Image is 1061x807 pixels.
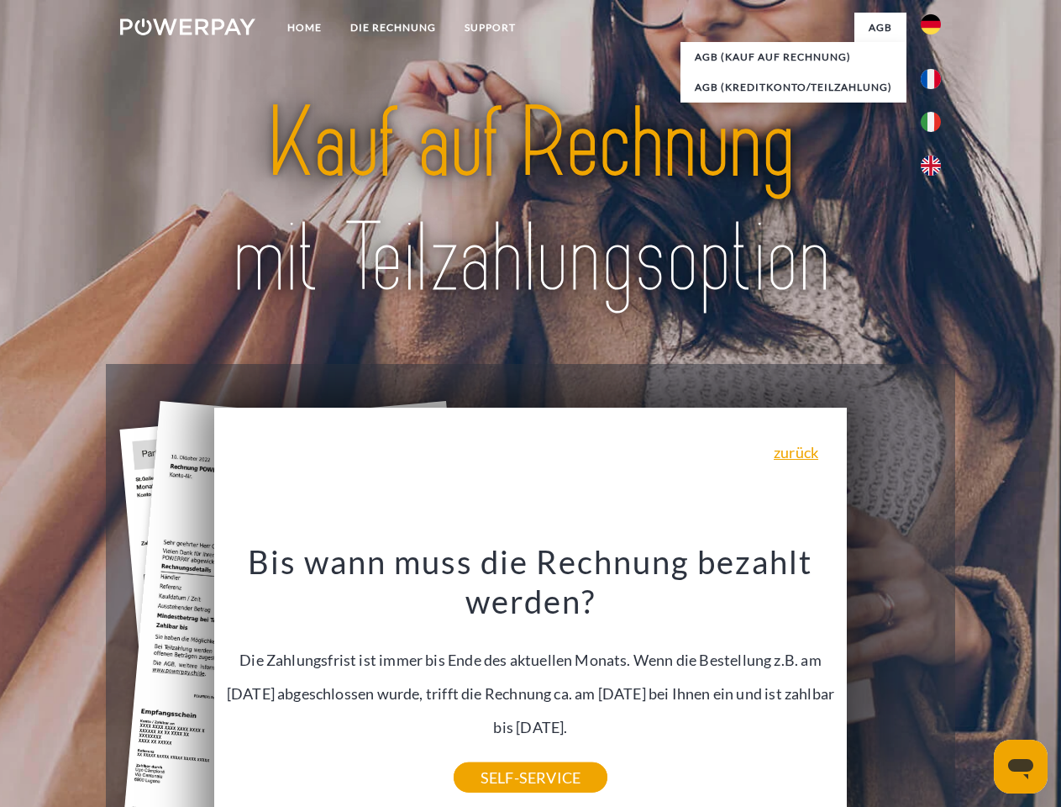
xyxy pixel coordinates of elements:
[160,81,901,322] img: title-powerpay_de.svg
[450,13,530,43] a: SUPPORT
[921,112,941,132] img: it
[921,69,941,89] img: fr
[921,14,941,34] img: de
[224,541,838,622] h3: Bis wann muss die Rechnung bezahlt werden?
[454,762,607,793] a: SELF-SERVICE
[680,72,906,103] a: AGB (Kreditkonto/Teilzahlung)
[680,42,906,72] a: AGB (Kauf auf Rechnung)
[854,13,906,43] a: agb
[774,445,818,460] a: zurück
[120,18,255,35] img: logo-powerpay-white.svg
[224,541,838,778] div: Die Zahlungsfrist ist immer bis Ende des aktuellen Monats. Wenn die Bestellung z.B. am [DATE] abg...
[921,156,941,176] img: en
[994,740,1048,794] iframe: Schaltfläche zum Öffnen des Messaging-Fensters
[273,13,336,43] a: Home
[336,13,450,43] a: DIE RECHNUNG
